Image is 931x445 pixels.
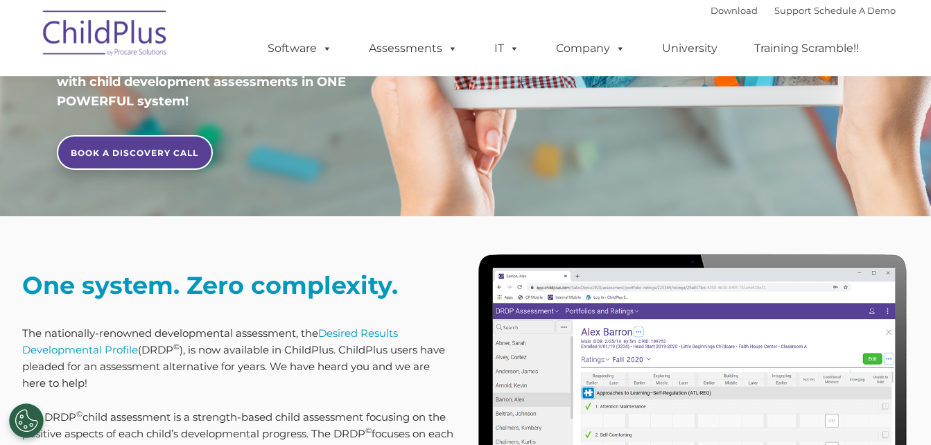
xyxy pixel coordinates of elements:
sup: © [173,342,180,351]
a: University [648,35,731,62]
sup: © [76,409,82,419]
p: The nationally-renowned developmental assessment, the (DRDP ), is now available in ChildPlus. Chi... [22,325,455,392]
a: Support [774,5,811,16]
sup: © [365,426,372,435]
a: IT [480,35,533,62]
a: Company [542,35,639,62]
a: Schedule A Demo [814,5,896,16]
a: Desired Results Developmental Profile [22,326,398,356]
span: FINALLY, data management software combined with child development assessments in ONE POWERFUL sys... [57,55,369,109]
a: BOOK A DISCOVERY CALL [57,135,213,170]
strong: One system. Zero complexity. [22,270,398,300]
a: Software [254,35,346,62]
a: Download [711,5,758,16]
button: Cookies Settings [9,403,44,438]
a: Assessments [355,35,471,62]
font: | [711,5,896,16]
img: ChildPlus by Procare Solutions [36,1,175,70]
a: Training Scramble!! [740,35,873,62]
